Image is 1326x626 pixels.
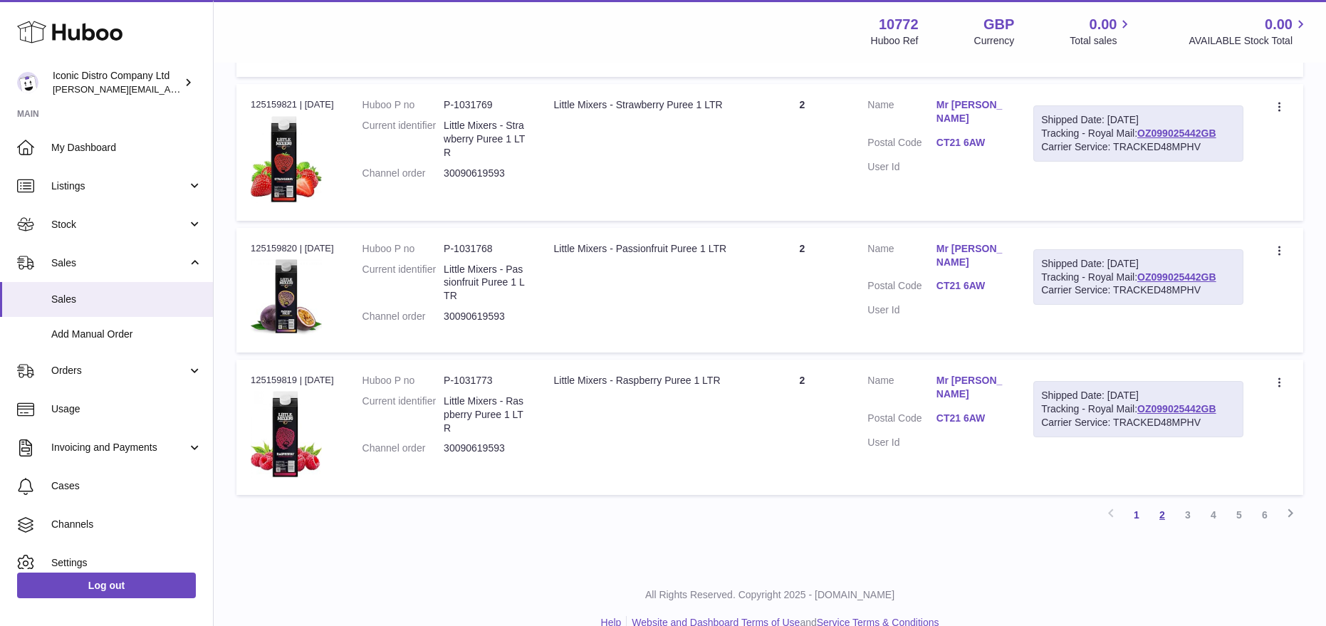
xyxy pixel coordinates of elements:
div: Little Mixers - Passionfruit Puree 1 LTR [554,242,737,256]
dd: 30090619593 [444,442,525,455]
span: Sales [51,256,187,270]
dt: Current identifier [362,119,444,160]
div: Little Mixers - Raspberry Puree 1 LTR [554,374,737,387]
a: CT21 6AW [936,136,1005,150]
dt: Current identifier [362,395,444,435]
dt: Name [867,374,936,405]
div: Carrier Service: TRACKED48MPHV [1041,416,1236,429]
p: All Rights Reserved. Copyright 2025 - [DOMAIN_NAME] [225,588,1315,602]
img: 1739278609.jpg [251,116,322,203]
a: CT21 6AW [936,412,1005,425]
div: Huboo Ref [871,34,919,48]
span: Orders [51,364,187,377]
td: 2 [751,228,853,353]
div: Shipped Date: [DATE] [1041,257,1236,271]
dd: 30090619593 [444,310,525,323]
a: OZ099025442GB [1137,127,1216,139]
dt: Channel order [362,442,444,455]
span: Sales [51,293,202,306]
dt: Postal Code [867,279,936,296]
span: Total sales [1070,34,1133,48]
div: Carrier Service: TRACKED48MPHV [1041,283,1236,297]
span: Listings [51,179,187,193]
img: 1739278544.jpg [251,259,322,335]
dt: Name [867,98,936,129]
strong: GBP [983,15,1014,34]
a: Log out [17,573,196,598]
td: 2 [751,84,853,220]
dt: Postal Code [867,136,936,153]
a: 5 [1226,502,1252,528]
dt: Postal Code [867,412,936,429]
dt: Current identifier [362,263,444,303]
a: OZ099025442GB [1137,403,1216,414]
span: Cases [51,479,202,493]
dd: 30090619593 [444,167,525,180]
span: AVAILABLE Stock Total [1189,34,1309,48]
dt: Channel order [362,310,444,323]
dd: P-1031769 [444,98,525,112]
span: My Dashboard [51,141,202,155]
dt: Channel order [362,167,444,180]
div: Shipped Date: [DATE] [1041,113,1236,127]
dt: Huboo P no [362,374,444,387]
span: Settings [51,556,202,570]
div: Tracking - Royal Mail: [1033,381,1243,437]
a: 4 [1201,502,1226,528]
a: 6 [1252,502,1278,528]
dt: Huboo P no [362,98,444,112]
dt: User Id [867,160,936,174]
dd: Little Mixers - Strawberry Puree 1 LTR [444,119,525,160]
dt: User Id [867,436,936,449]
strong: 10772 [879,15,919,34]
span: 0.00 [1090,15,1117,34]
span: Usage [51,402,202,416]
span: [PERSON_NAME][EMAIL_ADDRESS][DOMAIN_NAME] [53,83,286,95]
dt: Huboo P no [362,242,444,256]
dd: Little Mixers - Raspberry Puree 1 LTR [444,395,525,435]
dd: P-1031773 [444,374,525,387]
a: OZ099025442GB [1137,271,1216,283]
a: Mr [PERSON_NAME] [936,242,1005,269]
div: Tracking - Royal Mail: [1033,249,1243,306]
img: 1739278863.jpg [251,391,322,477]
div: Currency [974,34,1015,48]
a: 2 [1149,502,1175,528]
a: 3 [1175,502,1201,528]
div: Iconic Distro Company Ltd [53,69,181,96]
span: Add Manual Order [51,328,202,341]
dd: Little Mixers - Passionfruit Puree 1 LTR [444,263,525,303]
div: Little Mixers - Strawberry Puree 1 LTR [554,98,737,112]
dt: Name [867,242,936,273]
span: 0.00 [1265,15,1293,34]
div: 125159819 | [DATE] [251,374,334,387]
dt: User Id [867,303,936,317]
div: Carrier Service: TRACKED48MPHV [1041,140,1236,154]
a: CT21 6AW [936,279,1005,293]
a: 0.00 Total sales [1070,15,1133,48]
img: paul@iconicdistro.com [17,72,38,93]
div: 125159821 | [DATE] [251,98,334,111]
span: Channels [51,518,202,531]
div: Tracking - Royal Mail: [1033,105,1243,162]
div: Shipped Date: [DATE] [1041,389,1236,402]
div: 125159820 | [DATE] [251,242,334,255]
a: Mr [PERSON_NAME] [936,98,1005,125]
dd: P-1031768 [444,242,525,256]
a: 1 [1124,502,1149,528]
td: 2 [751,360,853,496]
span: Stock [51,218,187,231]
a: 0.00 AVAILABLE Stock Total [1189,15,1309,48]
span: Invoicing and Payments [51,441,187,454]
a: Mr [PERSON_NAME] [936,374,1005,401]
